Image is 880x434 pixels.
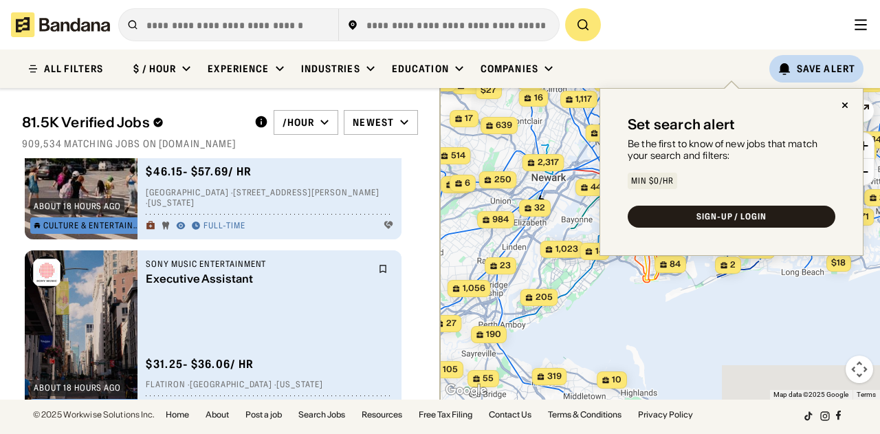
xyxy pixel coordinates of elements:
div: Education [392,63,449,75]
img: Google [443,382,489,400]
div: Save Alert [797,63,855,75]
a: Terms & Conditions [548,411,621,419]
span: 27 [868,78,878,89]
a: Open this area in Google Maps (opens a new window) [443,382,489,400]
a: Terms (opens in new tab) [857,391,876,398]
span: $18 [831,257,846,268]
span: 17 [443,77,451,89]
span: 984 [492,214,509,226]
span: $27 [481,85,496,95]
span: 23 [500,260,511,272]
button: Map camera controls [846,356,873,383]
span: 27 [446,318,456,329]
div: Set search alert [628,116,735,133]
div: grid [22,158,418,400]
span: 1,056 [463,283,485,294]
span: 1,023 [555,243,578,255]
span: 17 [465,113,473,124]
span: 105 [443,364,458,376]
a: Search Jobs [298,411,345,419]
div: Industries [301,63,360,75]
span: Map data ©2025 Google [773,391,848,398]
div: © 2025 Workwise Solutions Inc. [33,411,155,419]
span: 1,117 [575,94,592,105]
span: 2,317 [538,157,559,169]
a: Resources [362,411,402,419]
div: $ / hour [133,63,176,75]
span: 10 [612,374,621,386]
div: 81.5K Verified Jobs [22,114,243,131]
a: Home [166,411,189,419]
div: Companies [481,63,538,75]
a: About [206,411,229,419]
a: Post a job [245,411,282,419]
div: Experience [208,63,269,75]
span: 250 [494,174,511,186]
span: 32 [534,202,545,214]
span: 205 [536,292,553,303]
div: SIGN-UP / LOGIN [696,213,767,221]
span: 639 [496,120,512,131]
div: ALL FILTERS [44,64,103,74]
img: Bandana logotype [11,12,110,37]
span: 55 [483,373,494,384]
span: 449 [591,182,607,193]
span: 190 [486,329,501,340]
span: 144 [467,80,482,91]
div: Newest [353,116,394,129]
a: Privacy Policy [638,411,693,419]
a: Free Tax Filing [419,411,472,419]
span: 2 [730,259,736,271]
span: 6 [465,177,470,189]
span: 514 [451,150,465,162]
div: 909,534 matching jobs on [DOMAIN_NAME] [22,138,418,150]
span: 84 [670,259,681,270]
div: Be the first to know of new jobs that match your search and filters: [628,138,835,162]
div: Min $0/hr [631,177,674,185]
span: 319 [547,371,562,382]
div: /hour [283,116,315,129]
a: Contact Us [489,411,531,419]
span: 14 [595,246,604,257]
span: 16 [534,92,543,104]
